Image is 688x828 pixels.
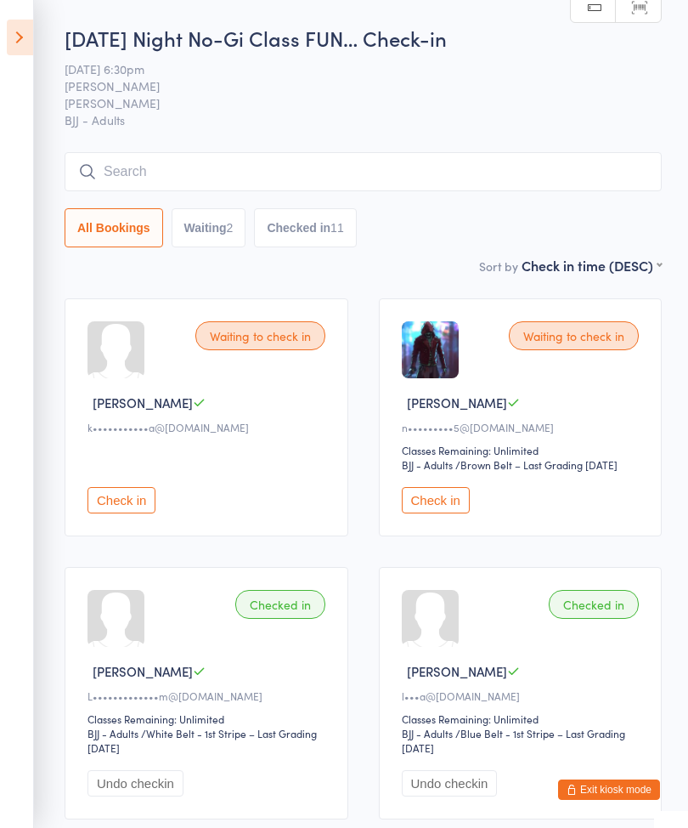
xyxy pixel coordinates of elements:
[558,780,660,800] button: Exit kiosk mode
[87,689,330,703] div: L•••••••••••••m@[DOMAIN_NAME]
[402,770,498,797] button: Undo checkin
[65,94,635,111] span: [PERSON_NAME]
[172,208,246,247] button: Waiting2
[509,321,639,350] div: Waiting to check in
[402,457,453,472] div: BJJ - Adults
[402,689,645,703] div: l•••a@[DOMAIN_NAME]
[195,321,325,350] div: Waiting to check in
[227,221,234,235] div: 2
[479,258,518,275] label: Sort by
[93,394,193,411] span: [PERSON_NAME]
[65,152,662,191] input: Search
[65,208,163,247] button: All Bookings
[402,726,625,755] span: / Blue Belt - 1st Stripe – Last Grading [DATE]
[407,394,507,411] span: [PERSON_NAME]
[65,24,662,52] h2: [DATE] Night No-Gi Class FUN… Check-in
[407,662,507,680] span: [PERSON_NAME]
[330,221,344,235] div: 11
[65,77,635,94] span: [PERSON_NAME]
[402,712,645,726] div: Classes Remaining: Unlimited
[87,487,155,513] button: Check in
[402,487,470,513] button: Check in
[65,111,662,128] span: BJJ - Adults
[65,60,635,77] span: [DATE] 6:30pm
[87,420,330,434] div: k•••••••••••a@[DOMAIN_NAME]
[87,726,138,740] div: BJJ - Adults
[254,208,356,247] button: Checked in11
[87,770,183,797] button: Undo checkin
[93,662,193,680] span: [PERSON_NAME]
[402,443,645,457] div: Classes Remaining: Unlimited
[455,457,618,472] span: / Brown Belt – Last Grading [DATE]
[402,321,459,378] img: image1727763841.png
[87,726,317,755] span: / White Belt - 1st Stripe – Last Grading [DATE]
[549,590,639,619] div: Checked in
[522,256,662,275] div: Check in time (DESC)
[402,420,645,434] div: n•••••••••5@[DOMAIN_NAME]
[402,726,453,740] div: BJJ - Adults
[235,590,325,619] div: Checked in
[87,712,330,726] div: Classes Remaining: Unlimited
